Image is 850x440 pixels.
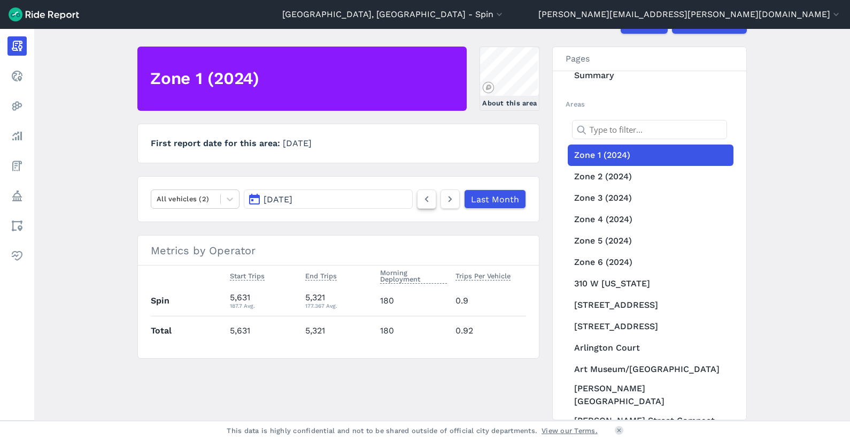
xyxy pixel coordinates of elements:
a: Report [7,36,27,56]
a: Zone 4 (2024) [568,209,733,230]
a: Heatmaps [7,96,27,116]
span: [DATE] [264,194,292,204]
h3: Pages [553,47,746,71]
a: Realtime [7,66,27,86]
a: Zone 2 (2024) [568,166,733,187]
img: Ride Report [9,7,79,21]
div: 177.367 Avg. [305,301,372,310]
canvas: Map [480,47,538,96]
input: Type to filter... [572,120,727,139]
td: 5,631 [226,316,300,345]
td: 5,321 [301,316,376,345]
div: 5,321 [305,291,372,310]
button: End Trips [305,270,337,283]
a: [PERSON_NAME][GEOGRAPHIC_DATA] [568,380,733,410]
a: Zone 5 (2024) [568,230,733,252]
th: Spin [151,286,226,316]
a: Mapbox logo [482,81,494,94]
span: End Trips [305,270,337,280]
a: [STREET_ADDRESS] [568,316,733,337]
span: [DATE] [283,138,312,148]
td: 0.9 [451,286,526,316]
button: Start Trips [230,270,265,283]
button: Morning Deployment [380,267,446,286]
a: Analyze [7,126,27,146]
a: Art Museum/[GEOGRAPHIC_DATA] [568,359,733,380]
td: 180 [376,286,451,316]
a: Zone 6 (2024) [568,252,733,273]
td: 0.92 [451,316,526,345]
h2: Zone 1 (2024) [150,67,259,90]
button: [DATE] [244,189,413,209]
span: Trips Per Vehicle [455,270,511,280]
div: About this area [482,98,537,108]
a: [STREET_ADDRESS] [568,294,733,316]
span: Start Trips [230,270,265,280]
th: Total [151,316,226,345]
a: Zone 3 (2024) [568,187,733,209]
a: Areas [7,216,27,236]
a: View our Terms. [542,426,598,436]
span: Morning Deployment [380,267,446,284]
a: Summary [568,65,733,86]
div: 5,631 [230,291,296,310]
a: About this area [480,47,539,111]
span: First report date for this area [151,138,283,148]
button: Trips Per Vehicle [455,270,511,283]
div: 187.7 Avg. [230,301,296,310]
h2: Areas [566,99,733,109]
button: [PERSON_NAME][EMAIL_ADDRESS][PERSON_NAME][DOMAIN_NAME] [538,8,841,21]
a: Last Month [464,189,526,209]
a: Fees [7,156,27,176]
a: Health [7,246,27,265]
a: Arlington Court [568,337,733,359]
a: Zone 1 (2024) [568,145,733,166]
a: [PERSON_NAME] Street Compact [568,410,733,431]
a: 310 W [US_STATE] [568,273,733,294]
td: 180 [376,316,451,345]
a: Policy [7,186,27,206]
h3: Metrics by Operator [138,236,539,265]
button: [GEOGRAPHIC_DATA], [GEOGRAPHIC_DATA] - Spin [282,8,505,21]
